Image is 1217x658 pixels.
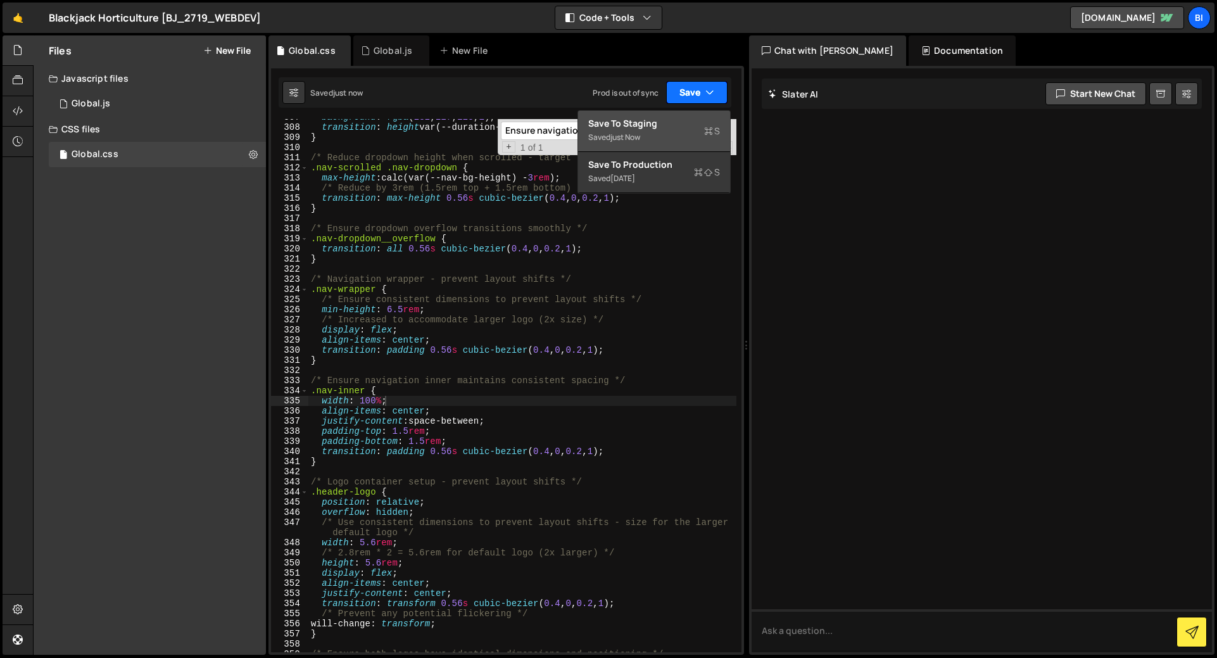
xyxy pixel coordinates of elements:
div: 351 [271,568,308,578]
div: 329 [271,335,308,345]
div: New File [439,44,493,57]
div: 326 [271,305,308,315]
div: Save to Production [588,158,720,171]
div: 345 [271,497,308,507]
div: 346 [271,507,308,517]
button: Code + Tools [555,6,662,29]
div: 356 [271,619,308,629]
button: Save [666,81,728,104]
div: 16258/43868.js [49,91,266,117]
div: Documentation [909,35,1016,66]
div: 355 [271,609,308,619]
div: Saved [588,171,720,186]
div: 337 [271,416,308,426]
div: 336 [271,406,308,416]
div: 312 [271,163,308,173]
button: Save to ProductionS Saved[DATE] [578,152,730,193]
div: 319 [271,234,308,244]
div: 320 [271,244,308,254]
div: Global.css [289,44,336,57]
div: 335 [271,396,308,406]
span: Toggle Replace mode [502,141,515,153]
div: 308 [271,122,308,132]
div: 309 [271,132,308,142]
div: 310 [271,142,308,153]
div: Global.js [72,98,110,110]
div: 340 [271,446,308,457]
span: S [704,125,720,137]
div: 349 [271,548,308,558]
div: 341 [271,457,308,467]
div: 325 [271,294,308,305]
div: Save to Staging [588,117,720,130]
div: 314 [271,183,308,193]
div: Chat with [PERSON_NAME] [749,35,906,66]
button: Start new chat [1045,82,1146,105]
div: 339 [271,436,308,446]
div: 330 [271,345,308,355]
div: 358 [271,639,308,649]
button: New File [203,46,251,56]
div: Javascript files [34,66,266,91]
div: 318 [271,224,308,234]
a: [DOMAIN_NAME] [1070,6,1184,29]
div: 322 [271,264,308,274]
div: 313 [271,173,308,183]
div: 311 [271,153,308,163]
div: Global.css [72,149,118,160]
a: Bi [1188,6,1211,29]
h2: Files [49,44,72,58]
div: 342 [271,467,308,477]
div: 353 [271,588,308,598]
div: 350 [271,558,308,568]
div: 348 [271,538,308,548]
div: 334 [271,386,308,396]
div: 324 [271,284,308,294]
div: Blackjack Horticulture [BJ_2719_WEBDEV] [49,10,261,25]
div: 327 [271,315,308,325]
div: 352 [271,578,308,588]
div: Saved [310,87,363,98]
div: 343 [271,477,308,487]
div: just now [610,132,640,142]
div: 315 [271,193,308,203]
div: 344 [271,487,308,497]
div: 316 [271,203,308,213]
div: 16258/43966.css [49,142,266,167]
input: Search for [501,122,660,140]
span: S [694,166,720,179]
div: 328 [271,325,308,335]
h2: Slater AI [768,88,819,100]
div: CSS files [34,117,266,142]
div: Prod is out of sync [593,87,659,98]
div: 354 [271,598,308,609]
div: 331 [271,355,308,365]
div: 357 [271,629,308,639]
div: 332 [271,365,308,376]
div: 347 [271,517,308,538]
div: Global.js [374,44,412,57]
div: Saved [588,130,720,145]
button: Save to StagingS Savedjust now [578,111,730,152]
div: just now [333,87,363,98]
div: 321 [271,254,308,264]
span: 1 of 1 [515,142,548,153]
div: 333 [271,376,308,386]
div: 338 [271,426,308,436]
a: 🤙 [3,3,34,33]
div: [DATE] [610,173,635,184]
div: 323 [271,274,308,284]
div: 317 [271,213,308,224]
